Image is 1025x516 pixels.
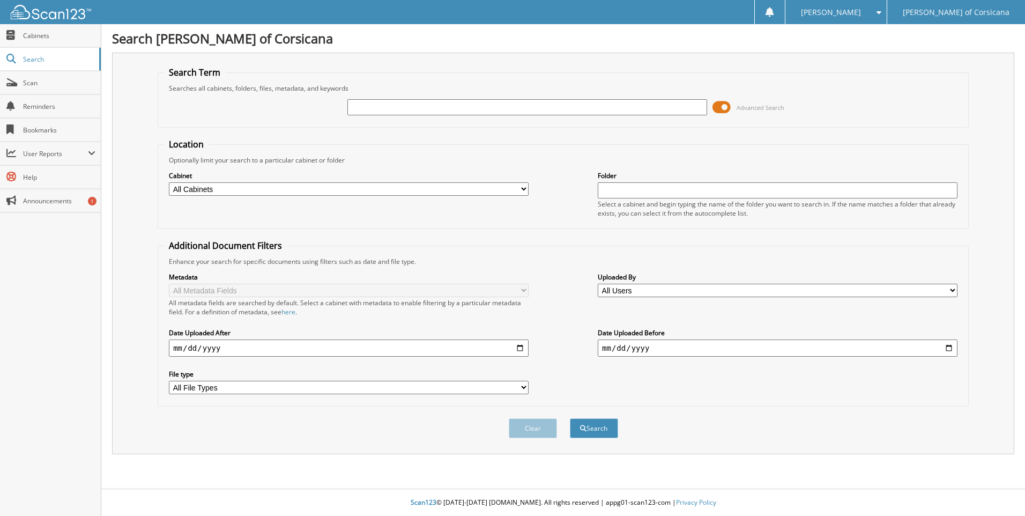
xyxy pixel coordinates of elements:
[169,298,529,316] div: All metadata fields are searched by default. Select a cabinet with metadata to enable filtering b...
[169,370,529,379] label: File type
[23,149,88,158] span: User Reports
[23,102,95,111] span: Reminders
[164,156,963,165] div: Optionally limit your search to a particular cabinet or folder
[101,490,1025,516] div: © [DATE]-[DATE] [DOMAIN_NAME]. All rights reserved | appg01-scan123-com |
[598,328,957,337] label: Date Uploaded Before
[88,197,96,205] div: 1
[411,498,436,507] span: Scan123
[598,171,957,180] label: Folder
[598,340,957,357] input: end
[164,84,963,93] div: Searches all cabinets, folders, files, metadata, and keywords
[903,9,1009,16] span: [PERSON_NAME] of Corsicana
[11,5,91,19] img: scan123-logo-white.svg
[164,138,209,150] legend: Location
[164,257,963,266] div: Enhance your search for specific documents using filters such as date and file type.
[169,272,529,282] label: Metadata
[169,328,529,337] label: Date Uploaded After
[598,200,957,218] div: Select a cabinet and begin typing the name of the folder you want to search in. If the name match...
[23,126,95,135] span: Bookmarks
[164,240,287,252] legend: Additional Document Filters
[509,418,557,438] button: Clear
[570,418,618,438] button: Search
[23,31,95,40] span: Cabinets
[281,307,295,316] a: here
[169,340,529,357] input: start
[23,173,95,182] span: Help
[112,30,1014,47] h1: Search [PERSON_NAME] of Corsicana
[169,171,529,180] label: Cabinet
[676,498,716,507] a: Privacy Policy
[23,78,95,87] span: Scan
[737,104,784,112] span: Advanced Search
[801,9,861,16] span: [PERSON_NAME]
[23,55,94,64] span: Search
[23,196,95,205] span: Announcements
[598,272,957,282] label: Uploaded By
[164,67,226,78] legend: Search Term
